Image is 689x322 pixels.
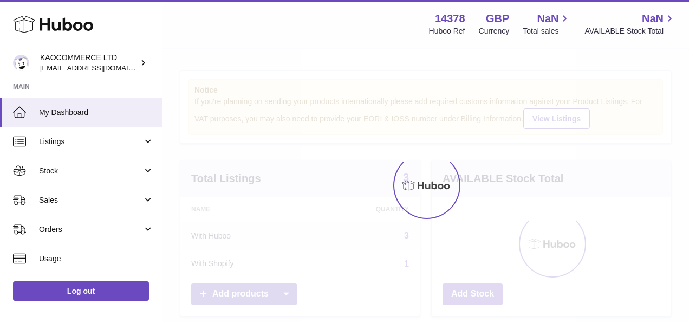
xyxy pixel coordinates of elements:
a: NaN AVAILABLE Stock Total [584,11,676,36]
span: Listings [39,137,142,147]
a: Log out [13,281,149,301]
span: Sales [39,195,142,205]
strong: 14378 [435,11,465,26]
img: internalAdmin-14378@internal.huboo.com [13,55,29,71]
div: KAOCOMMERCE LTD [40,53,138,73]
span: Total sales [523,26,571,36]
strong: GBP [486,11,509,26]
span: NaN [642,11,664,26]
span: Orders [39,224,142,235]
span: Usage [39,254,154,264]
span: My Dashboard [39,107,154,118]
span: Stock [39,166,142,176]
div: Huboo Ref [429,26,465,36]
span: AVAILABLE Stock Total [584,26,676,36]
a: NaN Total sales [523,11,571,36]
span: [EMAIL_ADDRESS][DOMAIN_NAME] [40,63,159,72]
div: Currency [479,26,510,36]
span: NaN [537,11,558,26]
